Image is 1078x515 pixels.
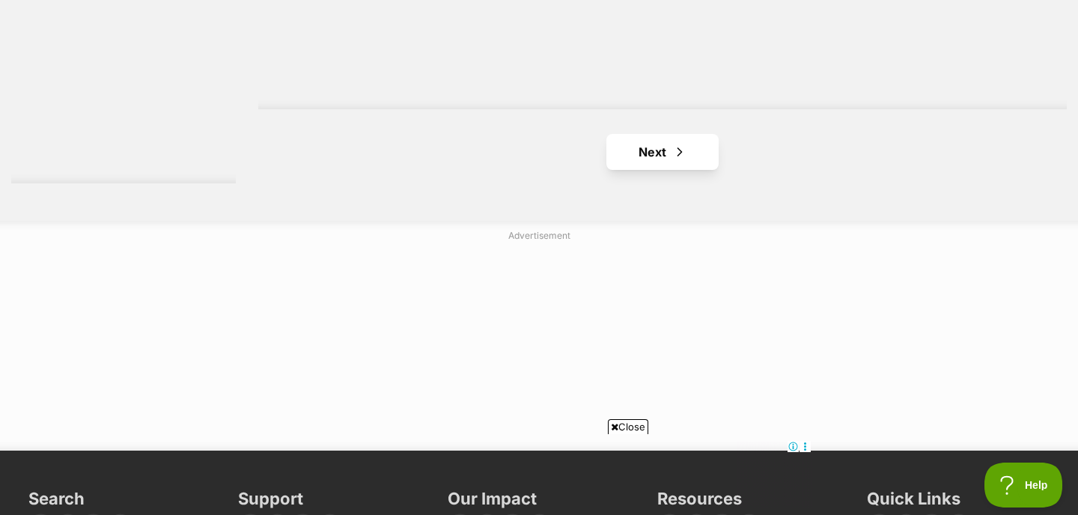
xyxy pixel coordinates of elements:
[258,134,1067,170] nav: Pagination
[606,134,719,170] a: Next page
[608,419,648,434] span: Close
[984,463,1063,508] iframe: Help Scout Beacon - Open
[176,249,902,436] iframe: Advertisement
[267,440,811,508] iframe: Advertisement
